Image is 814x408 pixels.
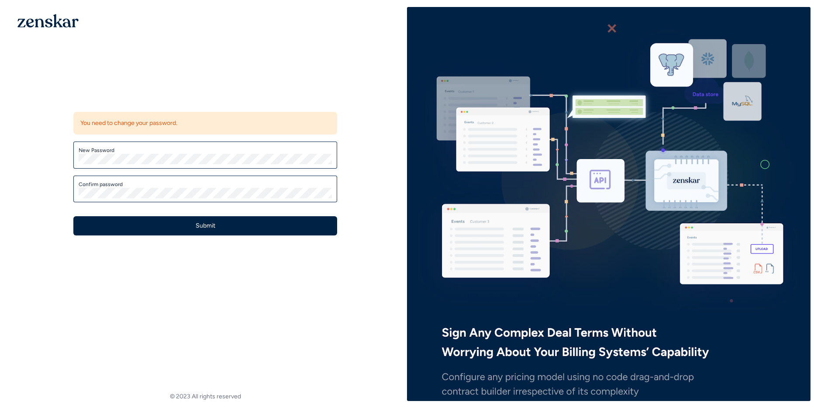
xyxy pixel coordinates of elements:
[73,216,337,235] button: Submit
[73,112,337,135] div: You need to change your password.
[3,392,407,401] footer: © 2023 All rights reserved
[79,147,332,154] label: New Password
[79,181,332,188] label: Confirm password
[17,14,79,28] img: 1OGAJ2xQqyY4LXKgY66KYq0eOWRCkrZdAb3gUhuVAqdWPZE9SRJmCz+oDMSn4zDLXe31Ii730ItAGKgCKgCCgCikA4Av8PJUP...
